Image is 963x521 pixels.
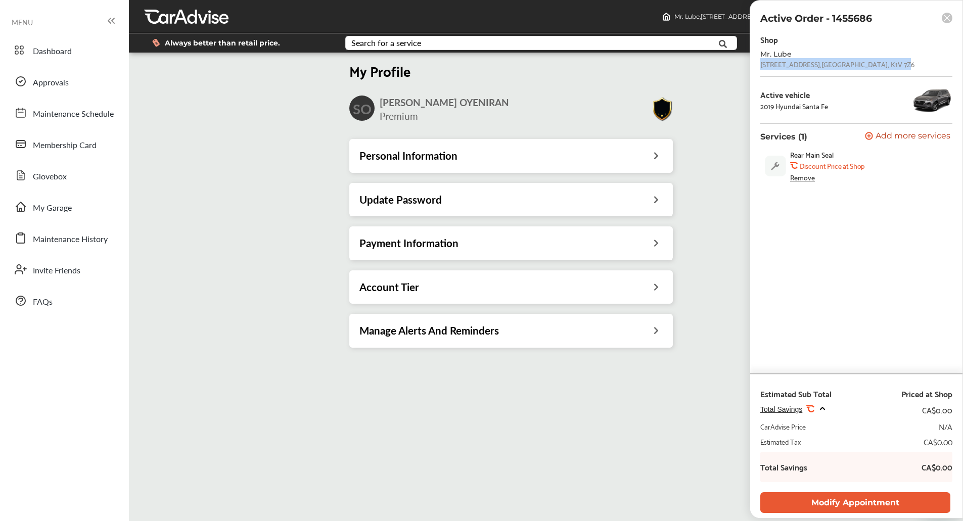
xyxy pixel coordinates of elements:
[922,403,952,416] div: CA$0.00
[800,162,864,170] b: Discount Price at Shop
[876,132,950,141] span: Add more services
[760,437,801,447] div: Estimated Tax
[790,173,815,181] div: Remove
[865,132,950,141] button: Add more services
[9,100,119,126] a: Maintenance Schedule
[760,102,828,110] div: 2019 Hyundai Santa Fe
[12,18,33,26] span: MENU
[33,139,97,152] span: Membership Card
[353,100,372,117] h2: SO
[33,108,114,121] span: Maintenance Schedule
[165,39,280,46] span: Always better than retail price.
[33,202,72,215] span: My Garage
[765,156,786,176] img: default_wrench_icon.d1a43860.svg
[760,50,922,58] div: Mr. Lube
[351,39,421,47] div: Search for a service
[9,131,119,157] a: Membership Card
[674,13,851,20] span: Mr. Lube , [STREET_ADDRESS] [GEOGRAPHIC_DATA] , K1V 7Z6
[901,389,952,399] div: Priced at Shop
[652,97,673,122] img: Premiumbadge.10c2a128.svg
[9,225,119,251] a: Maintenance History
[9,37,119,63] a: Dashboard
[760,32,778,46] div: Shop
[359,280,419,294] h3: Account Tier
[939,421,952,432] div: N/A
[9,162,119,188] a: Glovebox
[33,296,53,309] span: FAQs
[760,90,828,99] div: Active vehicle
[760,132,807,141] p: Services (1)
[349,62,673,79] h2: My Profile
[922,462,952,472] b: CA$0.00
[380,109,418,123] span: Premium
[33,45,72,58] span: Dashboard
[359,193,442,206] h3: Update Password
[9,194,119,220] a: My Garage
[912,85,952,115] img: 12943_st0640_046.jpg
[760,405,802,413] span: Total Savings
[662,13,670,21] img: header-home-logo.8d720a4f.svg
[760,389,832,399] div: Estimated Sub Total
[33,170,67,183] span: Glovebox
[790,151,834,159] span: Rear Main Seal
[9,288,119,314] a: FAQs
[924,437,952,447] div: CA$0.00
[760,60,914,68] div: [STREET_ADDRESS] , [GEOGRAPHIC_DATA] , K1V 7Z6
[359,149,457,162] h3: Personal Information
[152,38,160,47] img: dollor_label_vector.a70140d1.svg
[760,13,872,24] p: Active Order - 1455686
[760,421,806,432] div: CarAdvise Price
[359,236,458,250] h3: Payment Information
[380,96,509,109] span: [PERSON_NAME] OYENIRAN
[33,264,80,277] span: Invite Friends
[9,68,119,94] a: Approvals
[760,462,807,472] b: Total Savings
[33,76,69,89] span: Approvals
[359,324,499,337] h3: Manage Alerts And Reminders
[33,233,108,246] span: Maintenance History
[865,132,952,141] a: Add more services
[9,256,119,282] a: Invite Friends
[760,492,950,513] button: Modify Appointment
